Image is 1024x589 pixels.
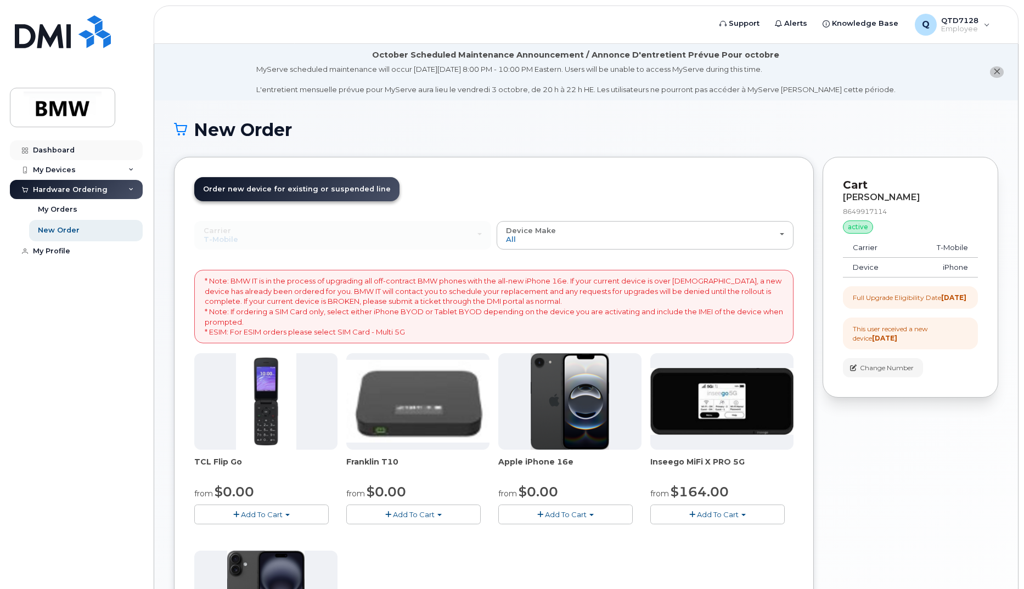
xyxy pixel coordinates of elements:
[697,510,739,519] span: Add To Cart
[205,276,783,337] p: * Note: BMW IT is in the process of upgrading all off-contract BMW phones with the all-new iPhone...
[650,456,794,478] div: Inseego MiFi X PRO 5G
[346,505,481,524] button: Add To Cart
[941,293,966,302] strong: [DATE]
[346,456,490,478] div: Franklin T10
[203,185,391,193] span: Order new device for existing or suspended line
[498,489,517,499] small: from
[650,368,794,435] img: cut_small_inseego_5G.jpg
[497,221,794,250] button: Device Make All
[256,64,896,95] div: MyServe scheduled maintenance will occur [DATE][DATE] 8:00 PM - 10:00 PM Eastern. Users will be u...
[860,363,914,373] span: Change Number
[372,49,779,61] div: October Scheduled Maintenance Announcement / Annonce D'entretient Prévue Pour octobre
[990,66,1004,78] button: close notification
[346,489,365,499] small: from
[194,489,213,499] small: from
[872,334,897,342] strong: [DATE]
[843,192,978,202] div: [PERSON_NAME]
[498,456,642,478] div: Apple iPhone 16e
[545,510,587,519] span: Add To Cart
[498,505,633,524] button: Add To Cart
[843,220,873,234] div: active
[194,505,329,524] button: Add To Cart
[519,484,558,500] span: $0.00
[843,238,907,258] td: Carrier
[367,484,406,500] span: $0.00
[843,358,923,377] button: Change Number
[650,489,669,499] small: from
[976,541,1016,581] iframe: Messenger Launcher
[236,353,296,450] img: TCL_FLIP_MODE.jpg
[843,207,978,216] div: 8649917114
[346,360,490,443] img: t10.jpg
[907,258,978,277] td: iPhone
[506,226,556,235] span: Device Make
[393,510,435,519] span: Add To Cart
[843,258,907,277] td: Device
[853,324,968,343] div: This user received a new device
[194,456,337,478] div: TCL Flip Go
[241,510,283,519] span: Add To Cart
[506,235,516,243] span: All
[650,505,785,524] button: Add To Cart
[907,238,978,258] td: T-Mobile
[215,484,254,500] span: $0.00
[853,293,966,302] div: Full Upgrade Eligibility Date
[531,353,610,450] img: iphone16e.png
[174,120,998,139] h1: New Order
[843,177,978,193] p: Cart
[671,484,729,500] span: $164.00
